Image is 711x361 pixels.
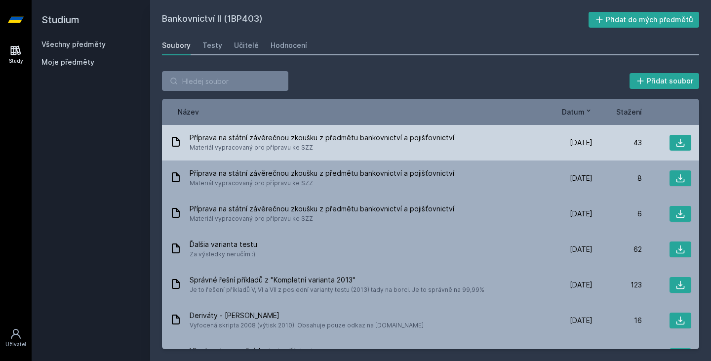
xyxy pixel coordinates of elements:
[271,40,307,50] div: Hodnocení
[190,275,484,285] span: Správné řešní příkladů z "Kompletní varianta 2013"
[190,249,257,259] span: Za výsledky neručím :)
[162,71,288,91] input: Hledej soubor
[562,107,585,117] span: Datum
[570,173,592,183] span: [DATE]
[616,107,642,117] button: Stažení
[570,244,592,254] span: [DATE]
[630,73,700,89] button: Přidat soubor
[190,178,454,188] span: Materiál vypracovaný pro přípravu ke SZZ
[202,36,222,55] a: Testy
[190,143,454,153] span: Materiál vypracovaný pro přípravu ke SZZ
[190,285,484,295] span: Je to řešení příkladů V, VI a VII z poslední varianty testu (2013) tady na borci. Je to správně n...
[202,40,222,50] div: Testy
[570,209,592,219] span: [DATE]
[190,321,424,330] span: Vyfocená skripta 2008 (výtisk 2010). Obsahuje pouze odkaz na [DOMAIN_NAME]
[190,346,354,356] span: Všechny typy opčních strategií k testu
[234,40,259,50] div: Učitelé
[2,40,30,70] a: Study
[589,12,700,28] button: Přidat do mých předmětů
[190,214,454,224] span: Materiál vypracovaný pro přípravu ke SZZ
[592,244,642,254] div: 62
[178,107,199,117] button: Název
[592,316,642,325] div: 16
[570,316,592,325] span: [DATE]
[592,280,642,290] div: 123
[162,36,191,55] a: Soubory
[190,168,454,178] span: Příprava na státní závěrečnou zkoušku z předmětu bankovnictví a pojišťovnictví
[234,36,259,55] a: Učitelé
[162,40,191,50] div: Soubory
[190,240,257,249] span: Ďalšia varianta testu
[190,311,424,321] span: Deriváty - [PERSON_NAME]
[41,57,94,67] span: Moje předměty
[592,209,642,219] div: 6
[592,173,642,183] div: 8
[162,12,589,28] h2: Bankovnictví II (1BP403)
[570,280,592,290] span: [DATE]
[41,40,106,48] a: Všechny předměty
[9,57,23,65] div: Study
[5,341,26,348] div: Uživatel
[562,107,592,117] button: Datum
[592,138,642,148] div: 43
[271,36,307,55] a: Hodnocení
[2,323,30,353] a: Uživatel
[570,138,592,148] span: [DATE]
[190,133,454,143] span: Příprava na státní závěrečnou zkoušku z předmětu bankovnictví a pojišťovnictví
[190,204,454,214] span: Příprava na státní závěrečnou zkoušku z předmětu bankovnictví a pojišťovnictví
